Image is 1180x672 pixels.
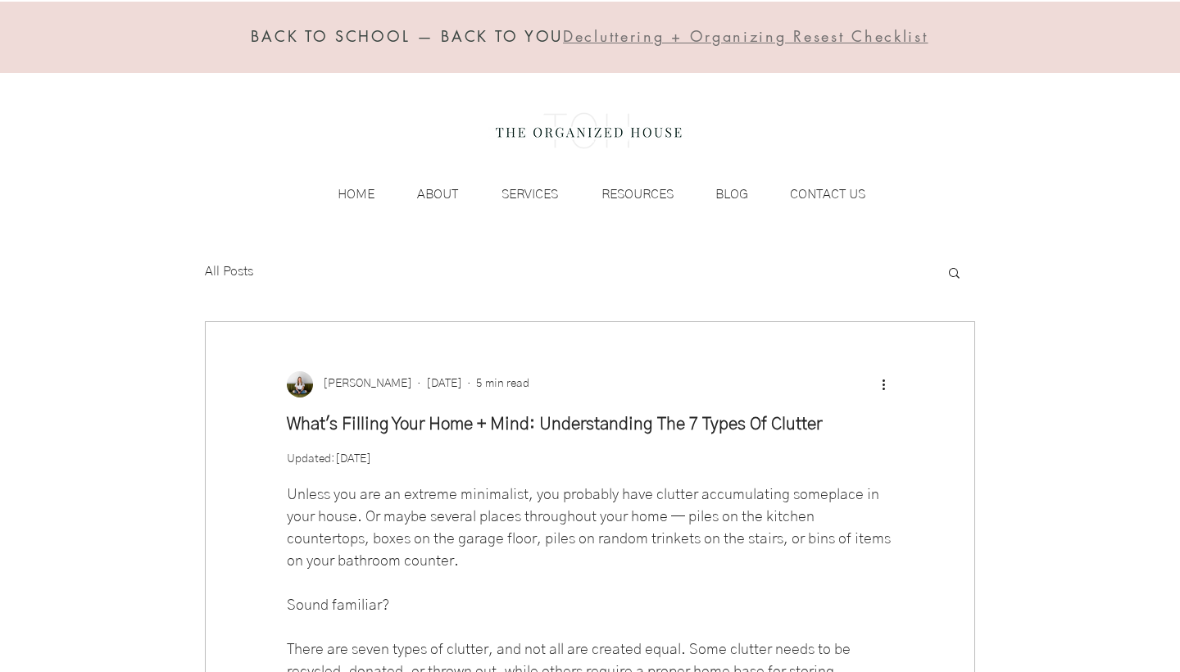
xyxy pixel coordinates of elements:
span: Apr 3, 2024 [335,453,371,465]
a: BLOG [682,182,756,207]
img: the organized house [488,98,689,164]
p: RESOURCES [593,182,682,207]
span: 5 min read [476,378,529,389]
span: Unless you are an extreme minimalist, you probably have clutter accumulating someplace in your ho... [287,488,894,569]
nav: Site [304,182,874,207]
a: ABOUT [383,182,466,207]
a: HOME [304,182,383,207]
span: Nov 30, 2022 [426,378,462,389]
span: BACK TO SCHOOL — BACK TO YOU [251,26,563,46]
button: More actions [874,375,893,394]
p: HOME [329,182,383,207]
p: SERVICES [493,182,566,207]
a: All Posts [205,262,253,280]
p: ABOUT [409,182,466,207]
nav: Blog [202,239,930,305]
div: Search [946,266,962,279]
a: Decluttering + Organizing Resest Checklist [563,30,928,45]
h1: What's Filling Your Home + Mind: Understanding The 7 Types Of Clutter [287,412,893,436]
p: CONTACT US [782,182,874,207]
span: Decluttering + Organizing Resest Checklist [563,26,928,46]
a: SERVICES [466,182,566,207]
p: Updated: [287,451,893,468]
p: BLOG [707,182,756,207]
span: Sound familiar? [287,598,389,613]
a: CONTACT US [756,182,874,207]
a: RESOURCES [566,182,682,207]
